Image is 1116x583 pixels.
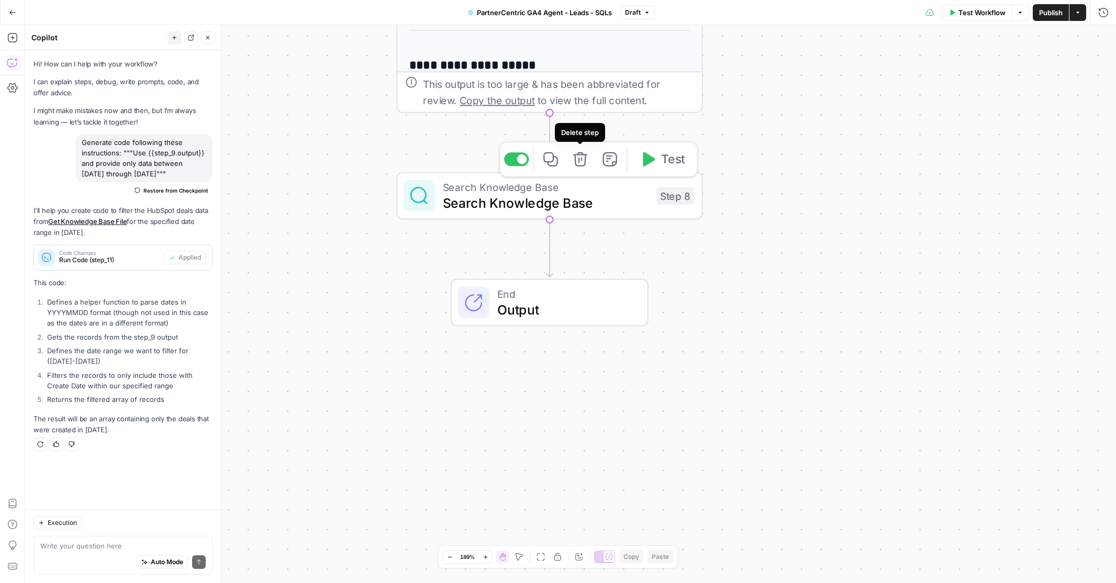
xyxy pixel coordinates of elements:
li: Returns the filtered array of records [44,394,213,405]
span: Publish [1039,7,1063,18]
span: Auto Mode [151,557,183,567]
li: Defines a helper function to parse dates in YYYYMMDD format (though not used in this case as the ... [44,297,213,328]
span: PartnerCentric GA4 Agent - Leads - SQLs [477,7,612,18]
span: Execution [48,518,77,528]
button: Draft [620,6,655,19]
p: I'll help you create code to filter the HubSpot deals data from for the specified date range in [... [34,205,213,238]
li: Gets the records from the step_9 output [44,332,213,342]
span: Copy the output [460,94,534,106]
span: Test [661,150,685,168]
span: Search Knowledge Base [443,193,649,213]
p: Hi! How can I help with your workflow? [34,59,213,70]
span: End [497,286,632,301]
span: Test Workflow [958,7,1006,18]
div: Generate code following these instructions: """Use {{step_9.output}} and provide only data betwee... [75,134,213,182]
button: Applied [164,251,206,264]
span: Applied [178,253,201,262]
span: Code Changes [59,250,160,255]
li: Filters the records to only include those with Create Date within our specified range [44,370,213,391]
div: This output is too large & has been abbreviated for review. to view the full content. [423,76,694,108]
a: Get Knowledge Base File [48,217,127,226]
div: Step 8 [656,187,694,205]
button: PartnerCentric GA4 Agent - Leads - SQLs [461,4,618,21]
span: Restore from Checkpoint [143,186,208,195]
span: Output [497,299,632,319]
span: Draft [625,8,641,17]
button: Auto Mode [137,555,188,569]
div: Delete step [561,127,599,138]
button: Test [632,147,693,172]
div: EndOutput [396,279,702,327]
div: Copilot [31,32,164,43]
p: This code: [34,277,213,288]
button: Copy [619,550,643,564]
p: I can explain steps, debug, write prompts, code, and offer advice. [34,76,213,98]
span: Paste [652,552,669,562]
span: 189% [460,553,475,561]
li: Defines the date range we want to filter for ([DATE]-[DATE]) [44,345,213,366]
span: Search Knowledge Base [443,179,649,195]
p: The result will be an array containing only the deals that were created in [DATE]. [34,413,213,435]
button: Publish [1033,4,1069,21]
span: Copy [623,552,639,562]
button: Test Workflow [942,4,1012,21]
button: Restore from Checkpoint [130,184,213,197]
span: Run Code (step_11) [59,255,160,265]
button: Execution [34,516,82,530]
p: I might make mistakes now and then, but I’m always learning — let’s tackle it together! [34,105,213,127]
g: Edge from step_8 to end [546,219,552,276]
button: Paste [648,550,673,564]
div: Search Knowledge BaseSearch Knowledge BaseStep 8Test [396,172,702,220]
